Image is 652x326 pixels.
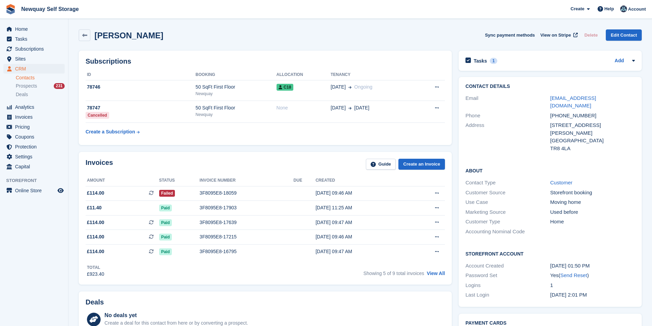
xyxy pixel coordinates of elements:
div: [DATE] 09:47 AM [316,219,409,226]
h2: Storefront Account [465,250,635,257]
span: Sites [15,54,56,64]
a: menu [3,112,65,122]
div: Moving home [550,198,635,206]
th: Status [159,175,200,186]
span: Paid [159,248,172,255]
th: ID [86,69,195,80]
button: Sync payment methods [485,29,535,41]
div: No deals yet [104,311,248,320]
a: menu [3,54,65,64]
h2: Contact Details [465,84,635,89]
span: Online Store [15,186,56,195]
a: Send Reset [560,272,587,278]
div: TR8 4LA [550,145,635,153]
span: £11.40 [87,204,102,211]
a: Contacts [16,75,65,81]
div: Logins [465,282,550,289]
div: [STREET_ADDRESS] [550,121,635,129]
span: [DATE] [331,83,346,91]
a: Prospects 231 [16,82,65,90]
a: menu [3,44,65,54]
span: Paid [159,234,172,240]
span: Protection [15,142,56,152]
a: View on Stripe [538,29,579,41]
div: Last Login [465,291,550,299]
div: £923.40 [87,271,104,278]
span: Home [15,24,56,34]
span: Coupons [15,132,56,142]
div: 1 [550,282,635,289]
h2: Deals [86,298,104,306]
th: Created [316,175,409,186]
div: Use Case [465,198,550,206]
a: menu [3,142,65,152]
a: menu [3,186,65,195]
a: menu [3,24,65,34]
span: Deals [16,91,28,98]
div: Password Set [465,272,550,279]
div: Address [465,121,550,152]
span: C18 [277,84,293,91]
img: stora-icon-8386f47178a22dfd0bd8f6a31ec36ba5ce8667c1dd55bd0f319d3a0aa187defe.svg [5,4,16,14]
th: Tenancy [331,69,416,80]
a: Customer [550,180,573,185]
a: Deals [16,91,65,98]
span: View on Stripe [540,32,571,39]
a: menu [3,34,65,44]
div: [PHONE_NUMBER] [550,112,635,120]
span: CRM [15,64,56,74]
div: [DATE] 09:46 AM [316,190,409,197]
span: Invoices [15,112,56,122]
div: Home [550,218,635,226]
div: Newquay [195,112,276,118]
span: Help [604,5,614,12]
div: 78746 [86,83,195,91]
span: £114.00 [87,219,104,226]
div: 50 SqFt First Floor [195,104,276,112]
a: Add [615,57,624,65]
span: Create [571,5,584,12]
a: menu [3,122,65,132]
div: [DATE] 09:47 AM [316,248,409,255]
h2: About [465,167,635,174]
div: 3F8095E8-18059 [200,190,294,197]
time: 2025-03-25 14:01:14 UTC [550,292,587,298]
span: Ongoing [354,84,372,90]
div: Customer Source [465,189,550,197]
span: Analytics [15,102,56,112]
span: Pricing [15,122,56,132]
div: Marketing Source [465,208,550,216]
div: Customer Type [465,218,550,226]
span: [DATE] [354,104,369,112]
a: menu [3,162,65,171]
a: menu [3,64,65,74]
a: Preview store [56,186,65,195]
div: Email [465,94,550,110]
h2: Payment cards [465,321,635,326]
div: 231 [54,83,65,89]
div: 3F8095E8-17215 [200,233,294,240]
span: Failed [159,190,175,197]
div: [GEOGRAPHIC_DATA] [550,137,635,145]
span: ( ) [559,272,589,278]
img: Colette Pearce [620,5,627,12]
a: View All [427,271,445,276]
div: 3F8095E8-16795 [200,248,294,255]
span: Storefront [6,177,68,184]
div: [DATE] 09:46 AM [316,233,409,240]
a: [EMAIL_ADDRESS][DOMAIN_NAME] [550,95,596,109]
span: Account [628,6,646,13]
div: Used before [550,208,635,216]
div: 1 [490,58,498,64]
div: 3F8095E8-17903 [200,204,294,211]
a: Newquay Self Storage [18,3,81,15]
a: menu [3,102,65,112]
span: Paid [159,219,172,226]
h2: Subscriptions [86,57,445,65]
a: Create an Invoice [398,159,445,170]
div: [PERSON_NAME] [550,129,635,137]
div: Total [87,264,104,271]
a: menu [3,152,65,161]
div: Cancelled [86,112,109,119]
a: Create a Subscription [86,126,140,138]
